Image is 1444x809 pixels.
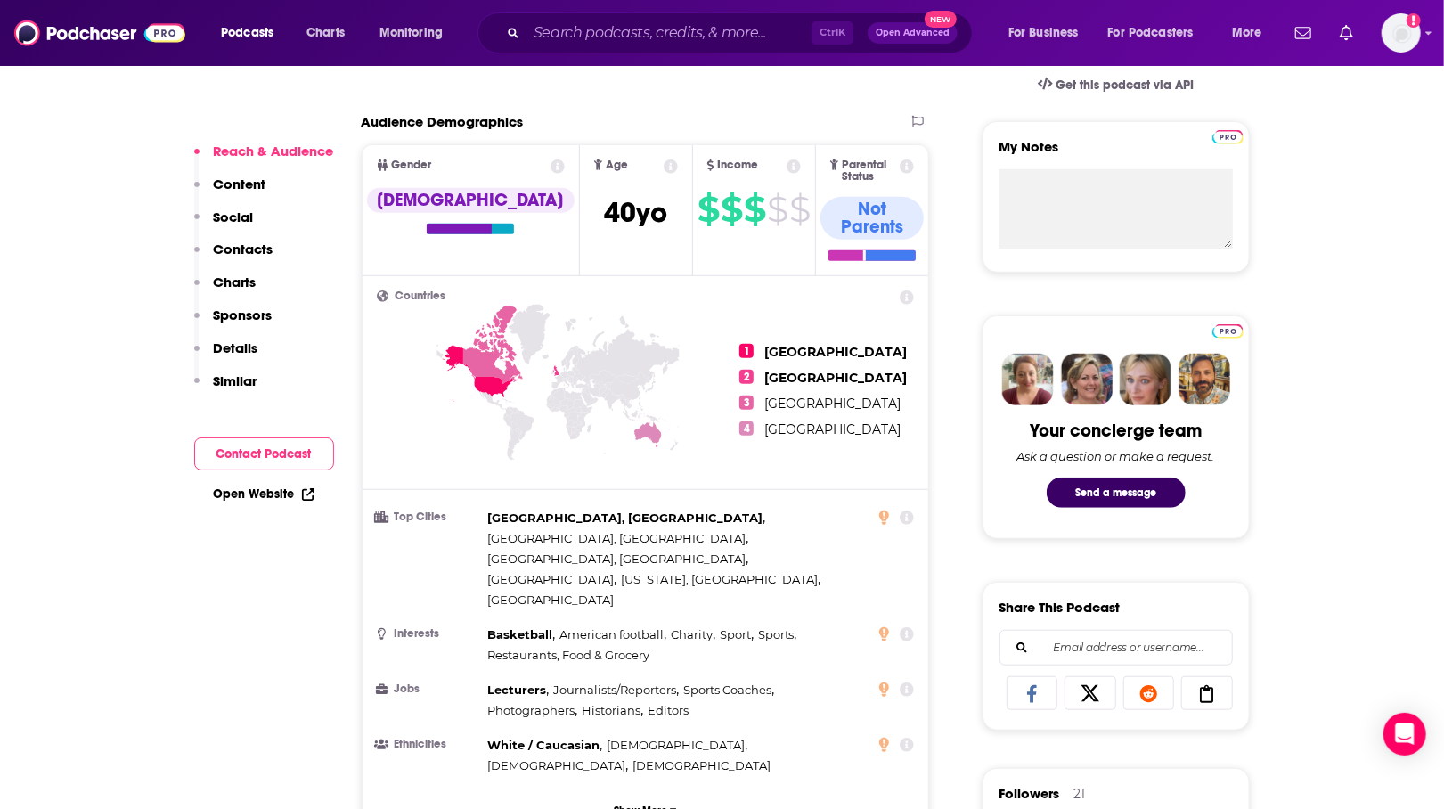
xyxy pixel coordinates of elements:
[553,682,676,697] span: Journalists/Reporters
[488,648,650,662] span: Restaurants, Food & Grocery
[999,138,1233,169] label: My Notes
[488,531,746,545] span: [GEOGRAPHIC_DATA], [GEOGRAPHIC_DATA]
[1382,13,1421,53] span: Logged in as WE_Broadcast1
[1097,19,1220,47] button: open menu
[1074,786,1086,802] div: 21
[221,20,273,45] span: Podcasts
[488,680,550,700] span: ,
[868,22,958,44] button: Open AdvancedNew
[214,306,273,323] p: Sponsors
[1123,676,1175,710] a: Share on Reddit
[999,599,1121,616] h3: Share This Podcast
[721,195,742,224] span: $
[1382,13,1421,53] button: Show profile menu
[214,143,334,159] p: Reach & Audience
[494,12,990,53] div: Search podcasts, credits, & more...
[553,680,679,700] span: ,
[377,739,481,750] h3: Ethnicities
[488,552,746,566] span: [GEOGRAPHIC_DATA], [GEOGRAPHIC_DATA]
[488,703,575,717] span: Photographers
[604,195,667,230] span: 40 yo
[1181,676,1233,710] a: Copy Link
[767,195,787,224] span: $
[1008,20,1079,45] span: For Business
[214,486,314,502] a: Open Website
[488,625,556,645] span: ,
[377,683,481,695] h3: Jobs
[764,344,907,360] span: [GEOGRAPHIC_DATA]
[607,735,747,756] span: ,
[526,19,812,47] input: Search podcasts, credits, & more...
[607,738,745,752] span: [DEMOGRAPHIC_DATA]
[812,21,853,45] span: Ctrl K
[488,511,763,525] span: [GEOGRAPHIC_DATA], [GEOGRAPHIC_DATA]
[367,188,575,213] div: [DEMOGRAPHIC_DATA]
[194,306,273,339] button: Sponsors
[758,625,797,645] span: ,
[488,572,615,586] span: [GEOGRAPHIC_DATA]
[362,113,524,130] h2: Audience Demographics
[559,625,666,645] span: ,
[377,628,481,640] h3: Interests
[377,511,481,523] h3: Top Cities
[295,19,355,47] a: Charts
[1015,631,1218,665] input: Email address or username...
[367,19,466,47] button: open menu
[1212,127,1244,144] a: Pro website
[999,630,1233,666] div: Search followers
[820,197,925,240] div: Not Parents
[582,703,640,717] span: Historians
[488,592,615,607] span: [GEOGRAPHIC_DATA]
[1017,449,1215,463] div: Ask a question or make a request.
[214,176,266,192] p: Content
[671,625,715,645] span: ,
[1065,676,1116,710] a: Share on X/Twitter
[214,339,258,356] p: Details
[1047,478,1186,508] button: Send a message
[488,700,578,721] span: ,
[1288,18,1318,48] a: Show notifications dropdown
[488,756,629,776] span: ,
[488,738,600,752] span: White / Caucasian
[194,372,257,405] button: Similar
[488,735,603,756] span: ,
[764,421,901,437] span: [GEOGRAPHIC_DATA]
[214,241,273,257] p: Contacts
[925,11,957,28] span: New
[1002,354,1054,405] img: Sydney Profile
[488,508,766,528] span: ,
[582,700,643,721] span: ,
[671,627,713,641] span: Charity
[744,195,765,224] span: $
[720,627,751,641] span: Sport
[379,20,443,45] span: Monitoring
[488,549,749,569] span: ,
[488,528,749,549] span: ,
[1024,63,1209,107] a: Get this podcast via API
[683,680,774,700] span: ,
[488,627,553,641] span: Basketball
[1056,78,1194,93] span: Get this podcast via API
[194,437,334,470] button: Contact Podcast
[488,758,626,772] span: [DEMOGRAPHIC_DATA]
[1212,324,1244,339] img: Podchaser Pro
[1382,13,1421,53] img: User Profile
[208,19,297,47] button: open menu
[698,195,719,224] span: $
[1030,420,1202,442] div: Your concierge team
[306,20,345,45] span: Charts
[1179,354,1230,405] img: Jon Profile
[194,339,258,372] button: Details
[758,627,795,641] span: Sports
[194,176,266,208] button: Content
[764,396,901,412] span: [GEOGRAPHIC_DATA]
[488,569,617,590] span: ,
[1120,354,1171,405] img: Jules Profile
[1061,354,1113,405] img: Barbara Profile
[621,569,820,590] span: ,
[996,19,1101,47] button: open menu
[1383,713,1426,756] div: Open Intercom Messenger
[214,274,257,290] p: Charts
[1232,20,1262,45] span: More
[718,159,759,171] span: Income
